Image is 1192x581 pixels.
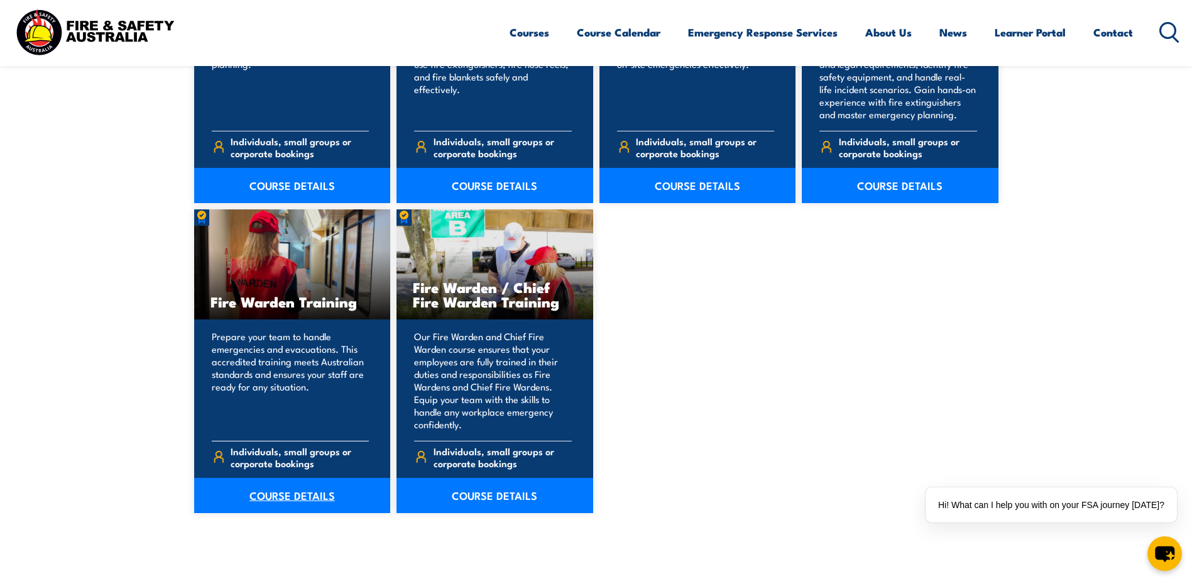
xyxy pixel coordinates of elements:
span: Individuals, small groups or corporate bookings [839,135,977,159]
a: Learner Portal [995,16,1066,49]
a: About Us [865,16,912,49]
p: Our Fire Warden and Chief Fire Warden course ensures that your employees are fully trained in the... [414,330,572,431]
a: COURSE DETAILS [599,168,796,203]
a: Contact [1093,16,1133,49]
div: Hi! What can I help you with on your FSA journey [DATE]? [926,487,1177,523]
a: COURSE DETAILS [194,478,391,513]
span: Individuals, small groups or corporate bookings [231,135,369,159]
button: chat-button [1147,536,1182,571]
a: Emergency Response Services [688,16,838,49]
h3: Fire Warden / Chief Fire Warden Training [413,280,577,309]
a: COURSE DETAILS [396,168,593,203]
span: Individuals, small groups or corporate bookings [636,135,774,159]
p: Prepare your team to handle emergencies and evacuations. This accredited training meets Australia... [212,330,369,431]
h3: Fire Warden Training [211,294,375,309]
span: Individuals, small groups or corporate bookings [231,445,369,469]
a: Courses [510,16,549,49]
a: COURSE DETAILS [396,478,593,513]
a: COURSE DETAILS [802,168,998,203]
a: COURSE DETAILS [194,168,391,203]
a: Course Calendar [577,16,660,49]
span: Individuals, small groups or corporate bookings [434,135,572,159]
a: News [939,16,967,49]
span: Individuals, small groups or corporate bookings [434,445,572,469]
